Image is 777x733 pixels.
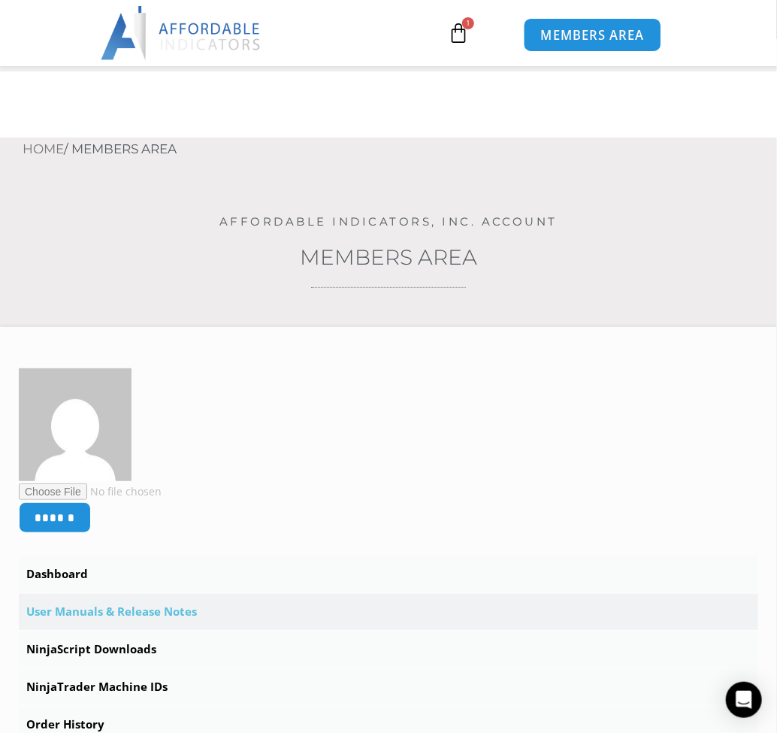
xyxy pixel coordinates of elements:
a: Dashboard [19,556,758,592]
a: User Manuals & Release Notes [19,594,758,630]
a: Affordable Indicators, Inc. Account [219,214,558,229]
a: MEMBERS AREA [523,18,661,52]
a: NinjaTrader Machine IDs [19,669,758,705]
span: 1 [462,17,474,29]
a: NinjaScript Downloads [19,632,758,668]
img: LogoAI | Affordable Indicators – NinjaTrader [101,6,262,60]
a: 1 [425,11,491,55]
a: Home [23,141,64,156]
div: Open Intercom Messenger [726,682,762,718]
a: Members Area [300,244,477,270]
span: MEMBERS AREA [540,29,643,41]
img: 5c988e4a7a3134aff6b1e441f4dfac2912d3ee92c7c384c44616558df30b37d7 [19,368,132,481]
nav: Breadcrumb [23,138,777,162]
